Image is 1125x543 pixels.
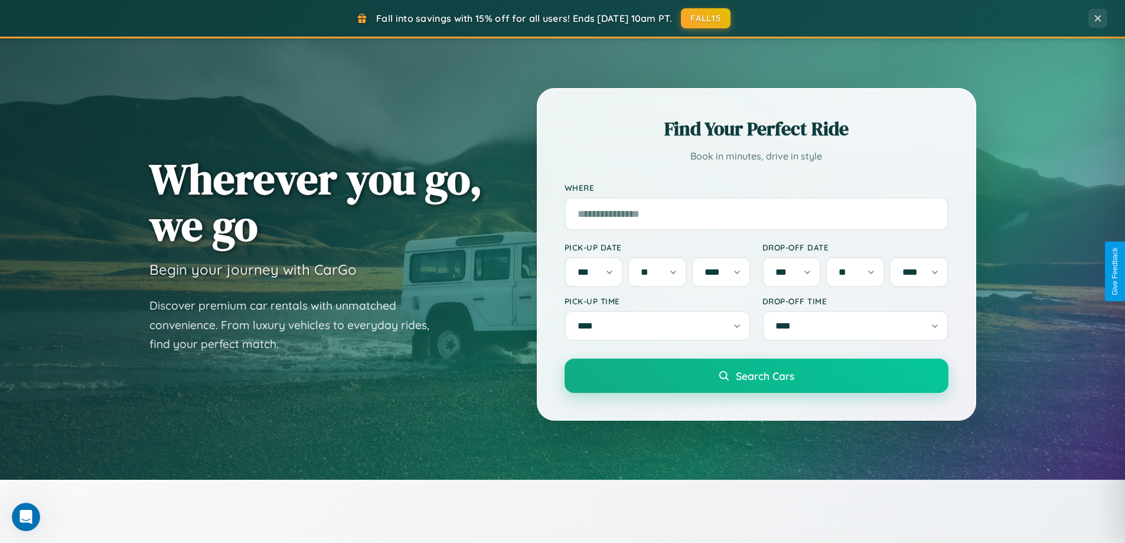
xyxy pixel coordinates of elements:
[681,8,731,28] button: FALL15
[565,148,948,165] p: Book in minutes, drive in style
[762,242,948,252] label: Drop-off Date
[565,116,948,142] h2: Find Your Perfect Ride
[1111,248,1119,295] div: Give Feedback
[565,242,751,252] label: Pick-up Date
[12,503,40,531] iframe: Intercom live chat
[565,183,948,193] label: Where
[149,261,357,278] h3: Begin your journey with CarGo
[565,359,948,393] button: Search Cars
[565,296,751,306] label: Pick-up Time
[149,155,482,249] h1: Wherever you go, we go
[736,369,794,382] span: Search Cars
[376,12,672,24] span: Fall into savings with 15% off for all users! Ends [DATE] 10am PT.
[149,296,445,354] p: Discover premium car rentals with unmatched convenience. From luxury vehicles to everyday rides, ...
[762,296,948,306] label: Drop-off Time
